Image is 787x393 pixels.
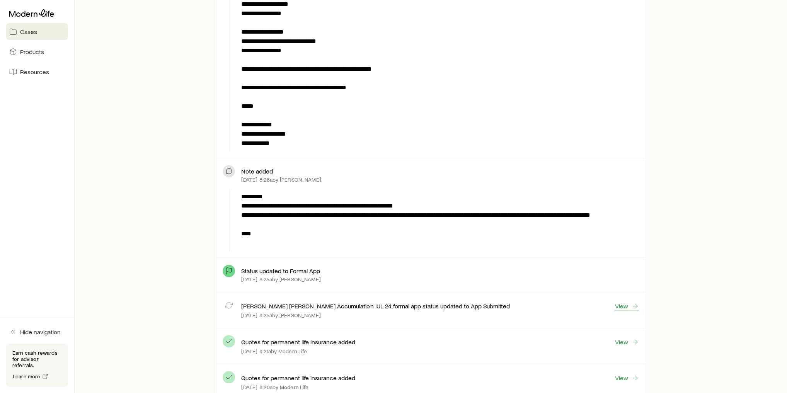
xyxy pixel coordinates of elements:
[6,23,68,40] a: Cases
[615,302,639,310] a: View
[241,267,320,275] p: Status updated to Formal App
[20,48,44,56] span: Products
[615,374,639,382] a: View
[241,348,307,354] p: [DATE] 8:21a by Modern Life
[6,323,68,340] button: Hide navigation
[615,338,639,346] a: View
[6,344,68,387] div: Earn cash rewards for advisor referrals.Learn more
[12,350,62,368] p: Earn cash rewards for advisor referrals.
[241,276,320,282] p: [DATE] 8:25a by [PERSON_NAME]
[241,338,355,346] p: Quotes for permanent life insurance added
[241,384,308,390] p: [DATE] 8:20a by Modern Life
[241,374,355,382] p: Quotes for permanent life insurance added
[241,177,321,183] p: [DATE] 8:28a by [PERSON_NAME]
[20,68,49,76] span: Resources
[241,167,273,175] p: Note added
[20,328,61,336] span: Hide navigation
[241,312,320,318] p: [DATE] 8:25a by [PERSON_NAME]
[241,302,509,310] p: [PERSON_NAME] [PERSON_NAME] Accumulation IUL 24 formal app status updated to App Submitted
[13,374,41,379] span: Learn more
[6,63,68,80] a: Resources
[6,43,68,60] a: Products
[20,28,37,36] span: Cases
